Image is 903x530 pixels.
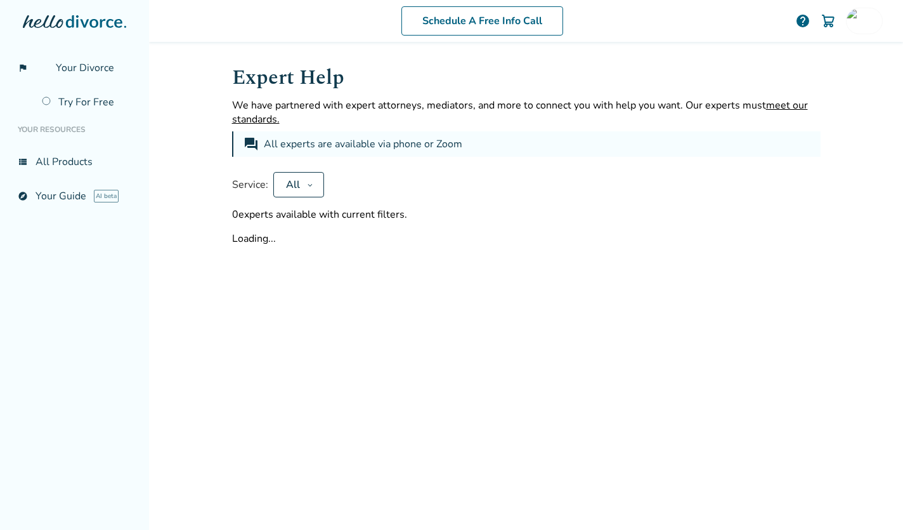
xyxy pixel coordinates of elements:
p: We have partnered with expert attorneys, mediators, and more to connect you with help you want. O... [232,98,821,126]
a: Schedule A Free Info Call [401,6,563,36]
li: Your Resources [10,117,139,142]
div: Loading... [232,232,821,246]
button: All [273,172,324,197]
span: Service: [232,178,268,192]
span: forum [244,136,259,152]
a: help [795,13,810,29]
span: explore [18,191,28,201]
a: Try For Free [34,88,139,117]
span: Your Divorce [56,61,114,75]
h1: Expert Help [232,62,821,93]
img: Cart [821,13,836,29]
img: cpschmitz@gmail.com [847,8,872,34]
a: exploreYour GuideAI beta [10,182,139,211]
div: 0 experts available with current filters. [232,208,821,222]
div: All experts are available via phone or Zoom [264,136,465,152]
span: view_list [18,157,28,167]
span: meet our standards. [232,98,808,126]
a: flag_2Your Divorce [10,53,139,83]
span: AI beta [94,190,119,202]
div: All [284,178,302,192]
span: flag_2 [18,63,48,73]
a: view_listAll Products [10,147,139,176]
